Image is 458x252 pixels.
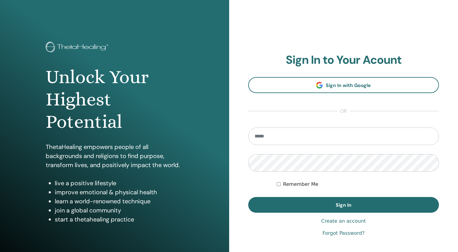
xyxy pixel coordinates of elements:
[322,230,364,237] a: Forgot Password?
[55,188,183,197] li: improve emotional & physical health
[326,82,371,89] span: Sign In with Google
[248,197,439,213] button: Sign In
[55,215,183,224] li: start a thetahealing practice
[277,181,439,188] div: Keep me authenticated indefinitely or until I manually logout
[55,206,183,215] li: join a global community
[283,181,318,188] label: Remember Me
[321,218,366,225] a: Create an account
[55,179,183,188] li: live a positive lifestyle
[46,142,183,170] p: ThetaHealing empowers people of all backgrounds and religions to find purpose, transform lives, a...
[55,197,183,206] li: learn a world-renowned technique
[336,202,351,208] span: Sign In
[248,77,439,93] a: Sign In with Google
[337,108,350,115] span: or
[248,53,439,67] h2: Sign In to Your Acount
[46,66,183,133] h1: Unlock Your Highest Potential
